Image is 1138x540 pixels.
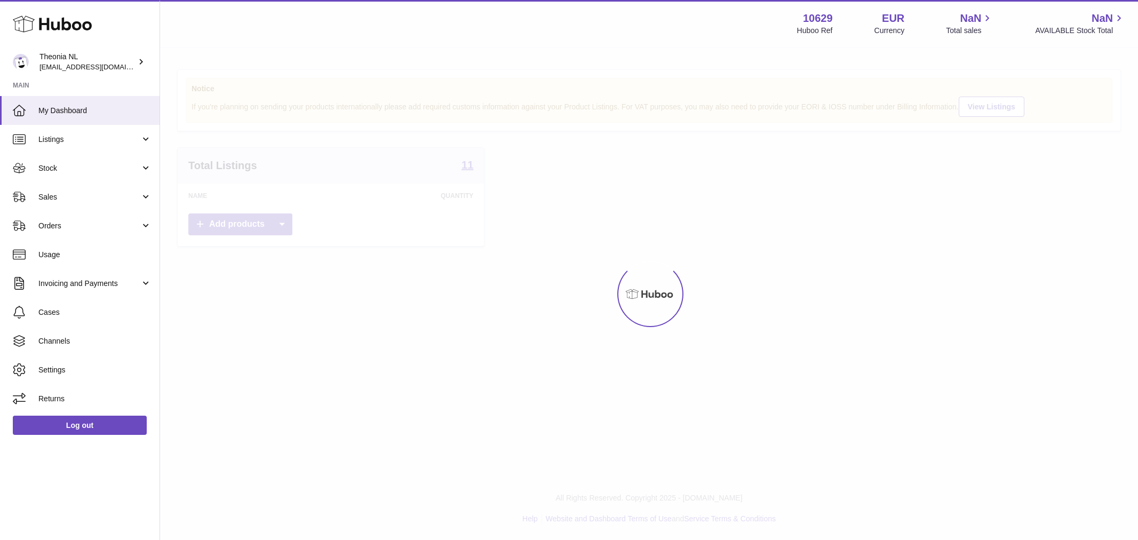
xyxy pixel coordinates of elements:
[38,279,140,289] span: Invoicing and Payments
[960,11,981,26] span: NaN
[1035,26,1125,36] span: AVAILABLE Stock Total
[38,106,152,116] span: My Dashboard
[38,134,140,145] span: Listings
[39,52,136,72] div: Theonia NL
[38,336,152,346] span: Channels
[882,11,904,26] strong: EUR
[946,11,993,36] a: NaN Total sales
[38,221,140,231] span: Orders
[38,163,140,173] span: Stock
[797,26,833,36] div: Huboo Ref
[803,11,833,26] strong: 10629
[13,54,29,70] img: info@wholesomegoods.eu
[38,307,152,317] span: Cases
[38,365,152,375] span: Settings
[946,26,993,36] span: Total sales
[874,26,905,36] div: Currency
[38,250,152,260] span: Usage
[13,416,147,435] a: Log out
[1035,11,1125,36] a: NaN AVAILABLE Stock Total
[38,192,140,202] span: Sales
[38,394,152,404] span: Returns
[1092,11,1113,26] span: NaN
[39,62,157,71] span: [EMAIL_ADDRESS][DOMAIN_NAME]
